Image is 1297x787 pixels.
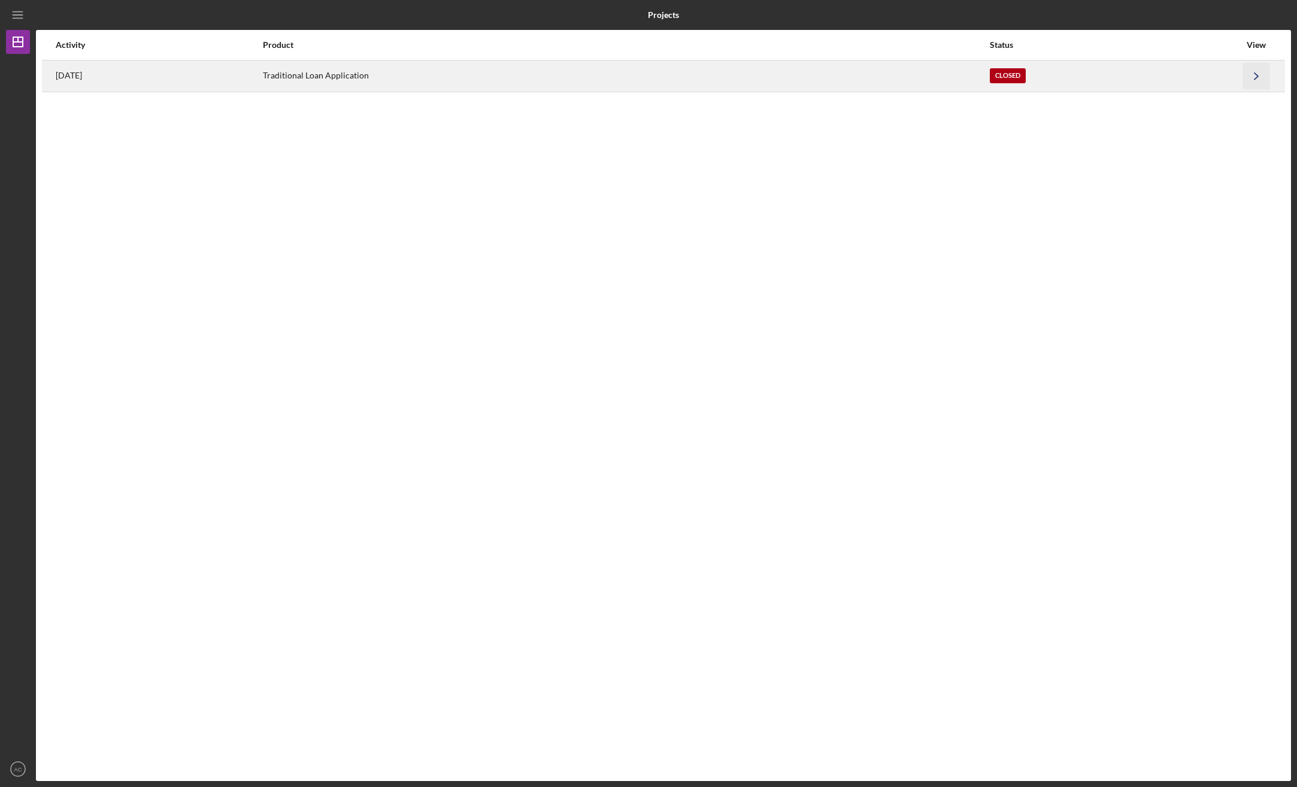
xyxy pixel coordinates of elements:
[56,71,82,80] time: 2024-04-22 23:05
[990,40,1240,50] div: Status
[1241,40,1271,50] div: View
[14,766,22,773] text: AC
[6,757,30,781] button: AC
[263,61,989,91] div: Traditional Loan Application
[56,40,262,50] div: Activity
[263,40,989,50] div: Product
[648,10,679,20] b: Projects
[990,68,1026,83] div: Closed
